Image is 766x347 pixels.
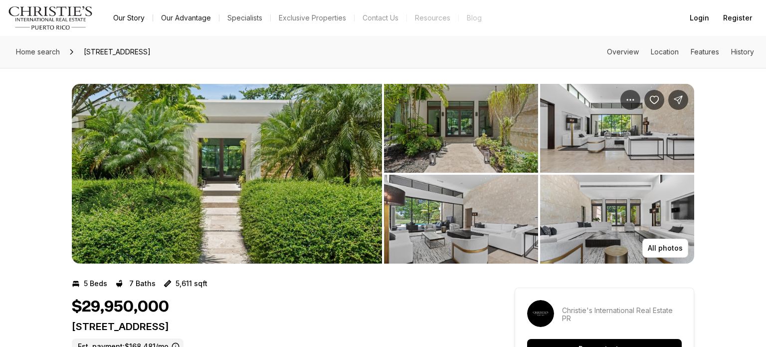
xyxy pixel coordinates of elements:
span: Register [723,14,752,22]
button: View image gallery [72,84,382,264]
a: Skip to: History [731,47,754,56]
a: Resources [407,11,458,25]
span: Login [690,14,709,22]
button: View image gallery [384,175,538,264]
a: Exclusive Properties [271,11,354,25]
p: All photos [648,244,683,252]
nav: Page section menu [607,48,754,56]
p: [STREET_ADDRESS] [72,321,479,333]
p: 7 Baths [129,280,156,288]
a: Skip to: Location [651,47,679,56]
p: 5 Beds [84,280,107,288]
button: 7 Baths [115,276,156,292]
h1: $29,950,000 [72,298,169,317]
a: Blog [459,11,490,25]
a: Skip to: Features [691,47,719,56]
button: Save Property: 200 DORADO BEACH DR #3 [644,90,664,110]
button: Register [717,8,758,28]
li: 2 of 18 [384,84,694,264]
button: View image gallery [540,175,694,264]
p: 5,611 sqft [176,280,207,288]
button: Login [684,8,715,28]
li: 1 of 18 [72,84,382,264]
a: Our Advantage [153,11,219,25]
span: Home search [16,47,60,56]
a: Specialists [219,11,270,25]
button: Contact Us [355,11,406,25]
button: All photos [642,239,688,258]
button: Property options [620,90,640,110]
button: View image gallery [384,84,538,173]
a: Skip to: Overview [607,47,639,56]
button: View image gallery [540,84,694,173]
p: Christie's International Real Estate PR [562,307,682,323]
div: Listing Photos [72,84,694,264]
a: Home search [12,44,64,60]
button: Share Property: 200 DORADO BEACH DR #3 [668,90,688,110]
img: logo [8,6,93,30]
span: [STREET_ADDRESS] [80,44,155,60]
a: Our Story [105,11,153,25]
